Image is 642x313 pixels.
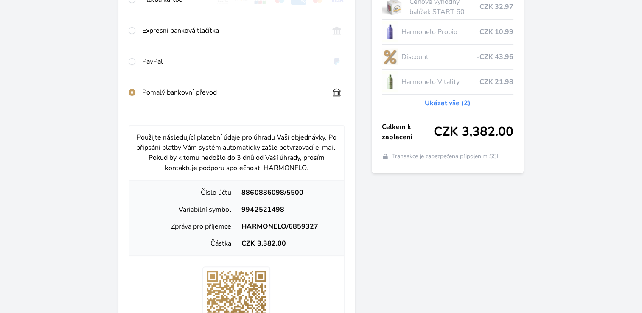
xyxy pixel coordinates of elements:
[382,71,398,92] img: CLEAN_VITALITY_se_stinem_x-lo.jpg
[401,27,479,37] span: Harmonelo Probio
[479,2,513,12] span: CZK 32.97
[142,25,322,36] div: Expresní banková tlačítka
[136,238,237,249] div: Částka
[136,204,237,215] div: Variabilní symbol
[236,221,337,232] div: HARMONELO/6859327
[434,124,513,140] span: CZK 3,382.00
[382,46,398,67] img: discount-lo.png
[479,77,513,87] span: CZK 21.98
[236,238,337,249] div: CZK 3,382.00
[382,21,398,42] img: CLEAN_PROBIO_se_stinem_x-lo.jpg
[329,87,345,98] img: bankTransfer_IBAN.svg
[382,122,434,142] span: Celkem k zaplacení
[479,27,513,37] span: CZK 10.99
[136,187,237,198] div: Číslo účtu
[392,152,500,161] span: Transakce je zabezpečena připojením SSL
[329,25,345,36] img: onlineBanking_CZ.svg
[401,77,479,87] span: Harmonelo Vitality
[329,56,345,67] img: paypal.svg
[136,132,337,173] p: Použijte následující platební údaje pro úhradu Vaší objednávky. Po připsání platby Vám systém aut...
[425,98,471,108] a: Ukázat vše (2)
[236,204,337,215] div: 9942521498
[401,52,477,62] span: Discount
[236,187,337,198] div: 8860886098/5500
[142,87,322,98] div: Pomalý bankovní převod
[136,221,237,232] div: Zpráva pro příjemce
[477,52,513,62] span: -CZK 43.96
[142,56,322,67] div: PayPal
